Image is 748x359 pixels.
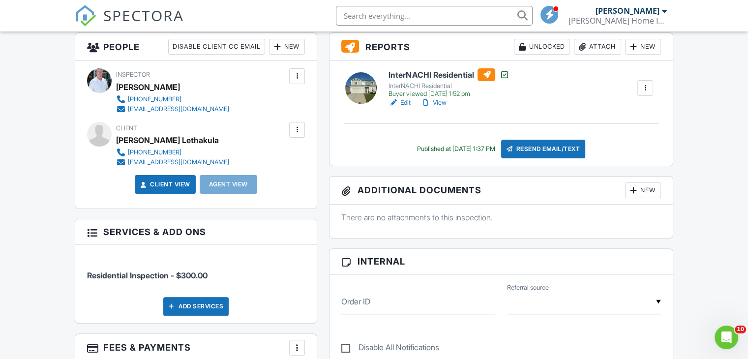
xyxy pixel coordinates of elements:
[514,39,570,55] div: Unlocked
[625,39,661,55] div: New
[596,6,659,16] div: [PERSON_NAME]
[138,179,190,189] a: Client View
[128,95,181,103] div: [PHONE_NUMBER]
[389,90,509,98] div: Buyer viewed [DATE] 1:52 pm
[341,343,439,355] label: Disable All Notifications
[128,105,229,113] div: [EMAIL_ADDRESS][DOMAIN_NAME]
[389,68,509,98] a: InterNACHI Residential InterNACHI Residential Buyer viewed [DATE] 1:52 pm
[568,16,667,26] div: Phil Knox Home Inspections LLC
[269,39,305,55] div: New
[116,133,219,148] div: [PERSON_NAME] Lethakula
[389,98,411,108] a: Edit
[116,80,180,94] div: [PERSON_NAME]
[75,5,96,27] img: The Best Home Inspection Software - Spectora
[735,326,746,333] span: 10
[168,39,265,55] div: Disable Client CC Email
[420,98,446,108] a: View
[389,82,509,90] div: InterNACHI Residential
[75,33,317,61] h3: People
[417,145,495,153] div: Published at [DATE] 1:37 PM
[116,71,150,78] span: Inspector
[116,104,229,114] a: [EMAIL_ADDRESS][DOMAIN_NAME]
[389,68,509,81] h6: InterNACHI Residential
[116,148,229,157] a: [PHONE_NUMBER]
[341,212,661,223] p: There are no attachments to this inspection.
[87,270,208,280] span: Residential Inspection - $300.00
[128,149,181,156] div: [PHONE_NUMBER]
[116,157,229,167] a: [EMAIL_ADDRESS][DOMAIN_NAME]
[329,249,673,274] h3: Internal
[574,39,621,55] div: Attach
[116,94,229,104] a: [PHONE_NUMBER]
[163,297,229,316] div: Add Services
[341,296,370,307] label: Order ID
[715,326,738,349] iframe: Intercom live chat
[75,219,317,245] h3: Services & Add ons
[87,252,305,289] li: Service: Residential Inspection
[103,5,184,26] span: SPECTORA
[329,33,673,61] h3: Reports
[116,124,137,132] span: Client
[329,177,673,205] h3: Additional Documents
[507,283,549,292] label: Referral source
[336,6,533,26] input: Search everything...
[625,182,661,198] div: New
[75,13,184,34] a: SPECTORA
[501,140,586,158] div: Resend Email/Text
[128,158,229,166] div: [EMAIL_ADDRESS][DOMAIN_NAME]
